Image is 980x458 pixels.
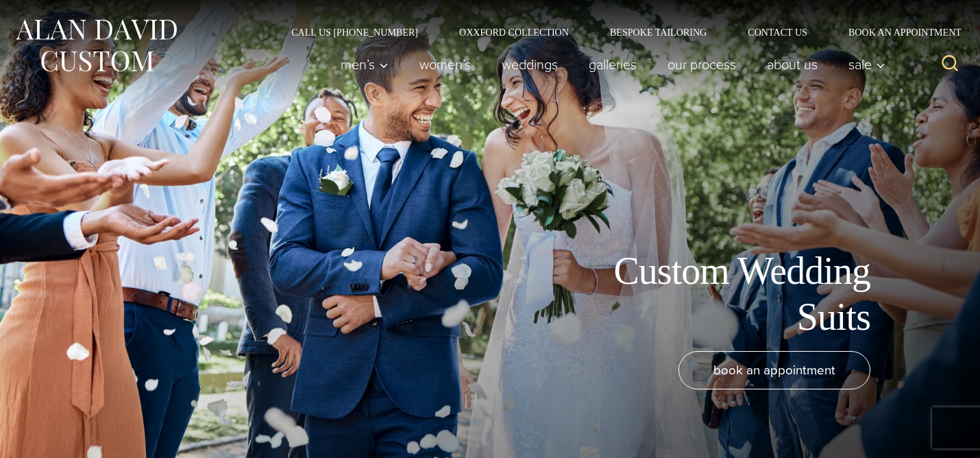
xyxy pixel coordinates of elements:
[326,51,893,78] nav: Primary Navigation
[271,27,966,37] nav: Secondary Navigation
[752,51,833,78] a: About Us
[271,27,439,37] a: Call Us [PHONE_NUMBER]
[848,58,885,71] span: Sale
[933,48,966,81] button: View Search Form
[713,360,835,380] span: book an appointment
[727,27,828,37] a: Contact Us
[487,51,574,78] a: weddings
[341,58,389,71] span: Men’s
[404,51,487,78] a: Women’s
[678,351,870,389] a: book an appointment
[828,27,966,37] a: Book an Appointment
[562,248,870,340] h1: Custom Wedding Suits
[574,51,652,78] a: Galleries
[652,51,752,78] a: Our Process
[439,27,589,37] a: Oxxford Collection
[14,15,178,76] img: Alan David Custom
[589,27,727,37] a: Bespoke Tailoring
